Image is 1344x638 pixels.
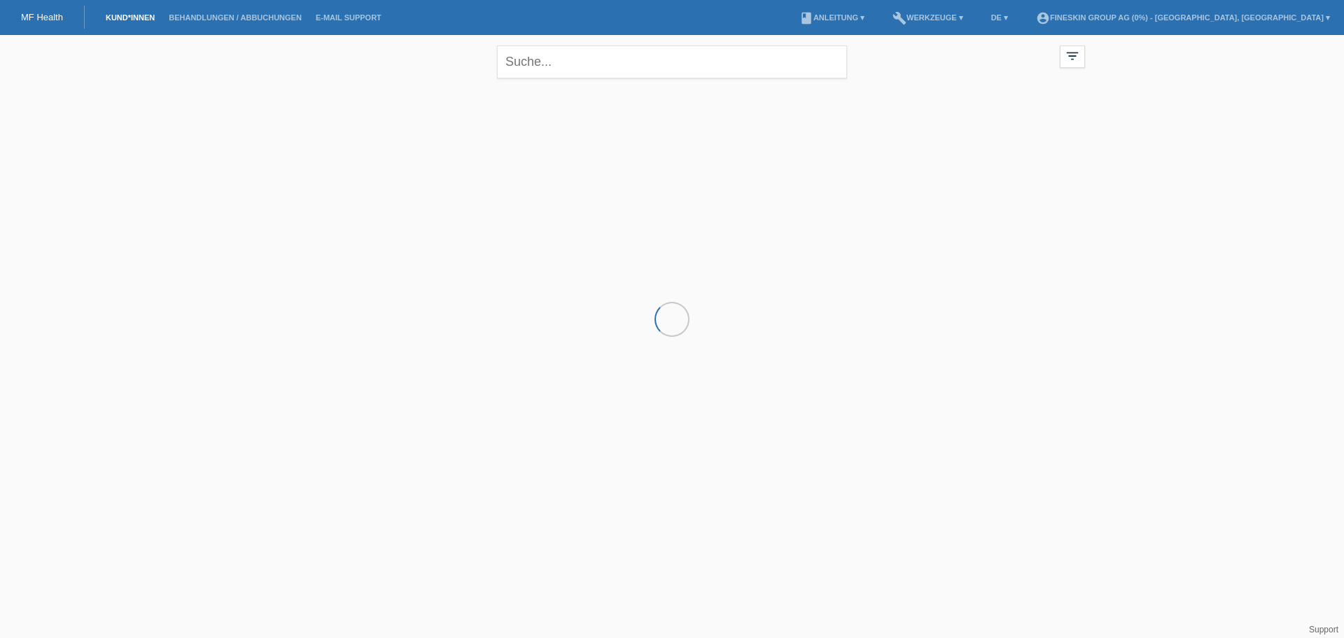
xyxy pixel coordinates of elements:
a: bookAnleitung ▾ [792,13,871,22]
a: DE ▾ [984,13,1015,22]
input: Suche... [497,46,847,78]
a: E-Mail Support [309,13,388,22]
i: filter_list [1065,48,1080,64]
a: MF Health [21,12,63,22]
i: account_circle [1036,11,1050,25]
a: Behandlungen / Abbuchungen [162,13,309,22]
i: book [799,11,813,25]
a: Kund*innen [99,13,162,22]
a: account_circleFineSkin Group AG (0%) - [GEOGRAPHIC_DATA], [GEOGRAPHIC_DATA] ▾ [1029,13,1337,22]
i: build [892,11,906,25]
a: Support [1309,625,1338,634]
a: buildWerkzeuge ▾ [885,13,970,22]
